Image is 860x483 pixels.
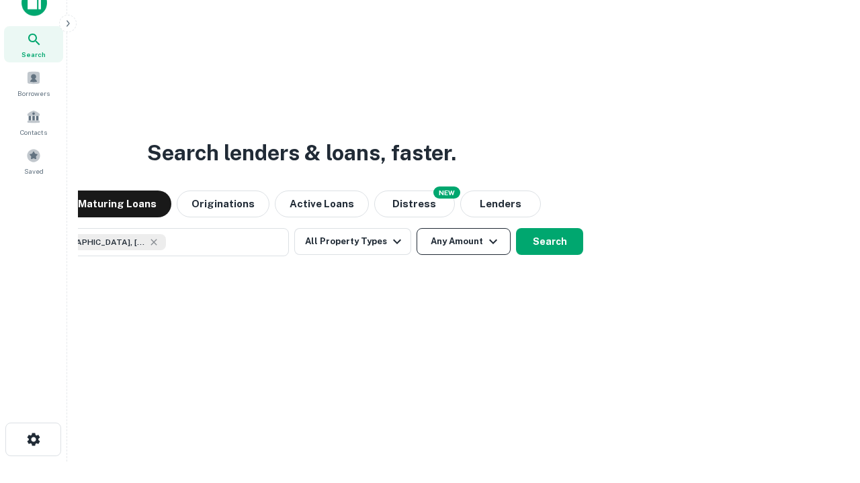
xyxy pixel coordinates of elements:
button: Maturing Loans [63,191,171,217]
div: NEW [433,186,460,199]
span: Contacts [20,127,47,138]
a: Borrowers [4,65,63,101]
h3: Search lenders & loans, faster. [147,137,456,169]
span: Saved [24,166,44,176]
button: Active Loans [275,191,369,217]
iframe: Chat Widget [793,376,860,440]
a: Saved [4,143,63,179]
button: Lenders [460,191,541,217]
button: Search [516,228,583,255]
button: Search distressed loans with lien and other non-mortgage details. [374,191,455,217]
span: [GEOGRAPHIC_DATA], [GEOGRAPHIC_DATA], [GEOGRAPHIC_DATA] [45,236,146,248]
button: All Property Types [294,228,411,255]
a: Contacts [4,104,63,140]
button: Originations [177,191,269,217]
span: Search [21,49,46,60]
a: Search [4,26,63,62]
button: [GEOGRAPHIC_DATA], [GEOGRAPHIC_DATA], [GEOGRAPHIC_DATA] [20,228,289,256]
button: Any Amount [417,228,511,255]
span: Borrowers [17,88,50,99]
